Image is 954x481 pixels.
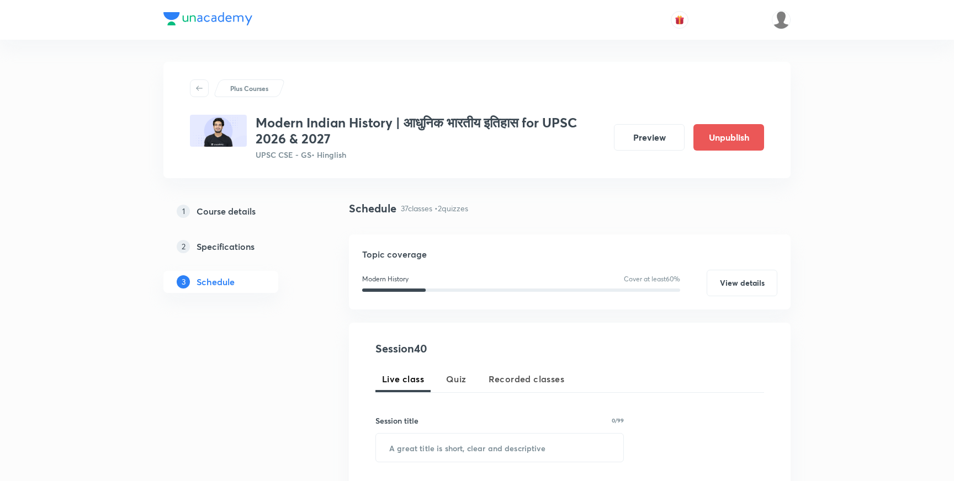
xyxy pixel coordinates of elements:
[197,240,255,253] h5: Specifications
[401,202,432,214] p: 37 classes
[614,124,685,151] button: Preview
[256,115,605,147] h3: Modern Indian History | आधुनिक भारतीय इतिहास for UPSC 2026 & 2027
[772,10,791,29] img: Ajit
[362,274,409,284] p: Modern History
[707,270,777,296] button: View details
[375,340,577,357] h4: Session 40
[163,236,314,258] a: 2Specifications
[612,418,624,423] p: 0/99
[256,149,605,161] p: UPSC CSE - GS • Hinglish
[230,83,268,93] p: Plus Courses
[362,248,777,261] h5: Topic coverage
[197,275,235,288] h5: Schedule
[177,205,190,218] p: 1
[349,200,396,217] h4: Schedule
[163,12,252,28] a: Company Logo
[671,11,688,29] button: avatar
[375,415,418,426] h6: Session title
[177,240,190,253] p: 2
[675,15,685,25] img: avatar
[382,372,424,386] span: Live class
[177,275,190,288] p: 3
[376,434,623,462] input: A great title is short, clear and descriptive
[197,205,256,218] h5: Course details
[446,372,467,386] span: Quiz
[434,202,468,214] p: • 2 quizzes
[489,372,564,386] span: Recorded classes
[693,124,764,151] button: Unpublish
[163,12,252,25] img: Company Logo
[190,115,247,147] img: 19E03857-3385-4008-B9C9-5041D09E7A5E_plus.png
[163,200,314,222] a: 1Course details
[624,274,680,284] p: Cover at least 60 %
